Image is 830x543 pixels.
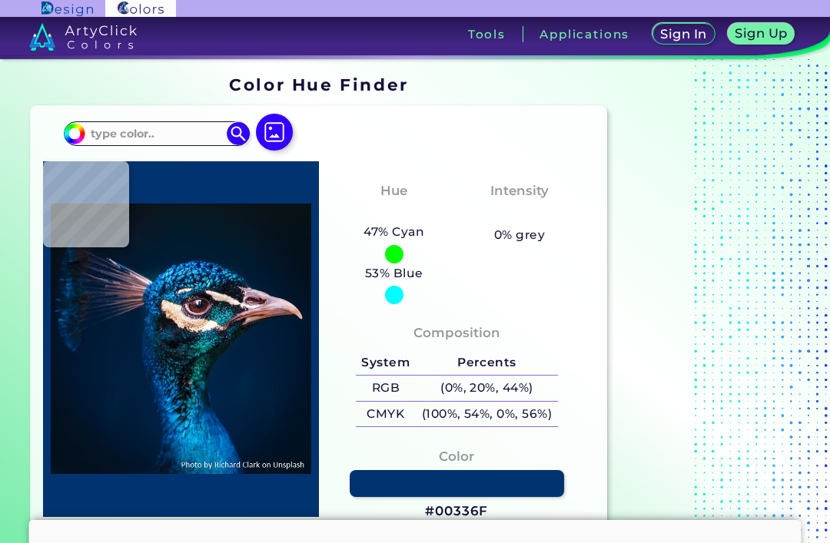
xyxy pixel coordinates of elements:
[229,73,408,96] h1: Color Hue Finder
[356,402,416,427] h5: CMYK
[413,322,500,344] h4: Composition
[256,114,293,151] img: icon picture
[358,222,430,242] h5: 47% Cyan
[738,28,785,39] h5: Sign Up
[356,350,416,376] h5: System
[439,445,474,468] h4: Color
[227,122,250,145] img: icon search
[51,169,311,509] img: img_pavlin.jpg
[85,123,228,144] input: type color..
[416,402,558,427] h5: (100%, 54%, 0%, 56%)
[468,28,506,40] h3: Tools
[29,23,138,51] img: logo_artyclick_colors_white.svg
[731,25,792,44] a: Sign Up
[359,263,429,283] h5: 53% Blue
[416,376,558,401] h5: (0%, 20%, 44%)
[656,25,712,44] a: Sign In
[416,350,558,376] h5: Percents
[380,180,407,202] h4: Hue
[494,225,545,245] h5: 0% grey
[662,28,704,40] h5: Sign In
[350,204,437,223] h3: Cyan-Blue
[356,376,416,401] h5: RGB
[490,180,549,202] h4: Intensity
[486,204,553,223] h3: Vibrant
[425,502,488,521] h3: #00336F
[41,2,93,16] img: ArtyClick Design logo
[539,28,629,40] h3: Applications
